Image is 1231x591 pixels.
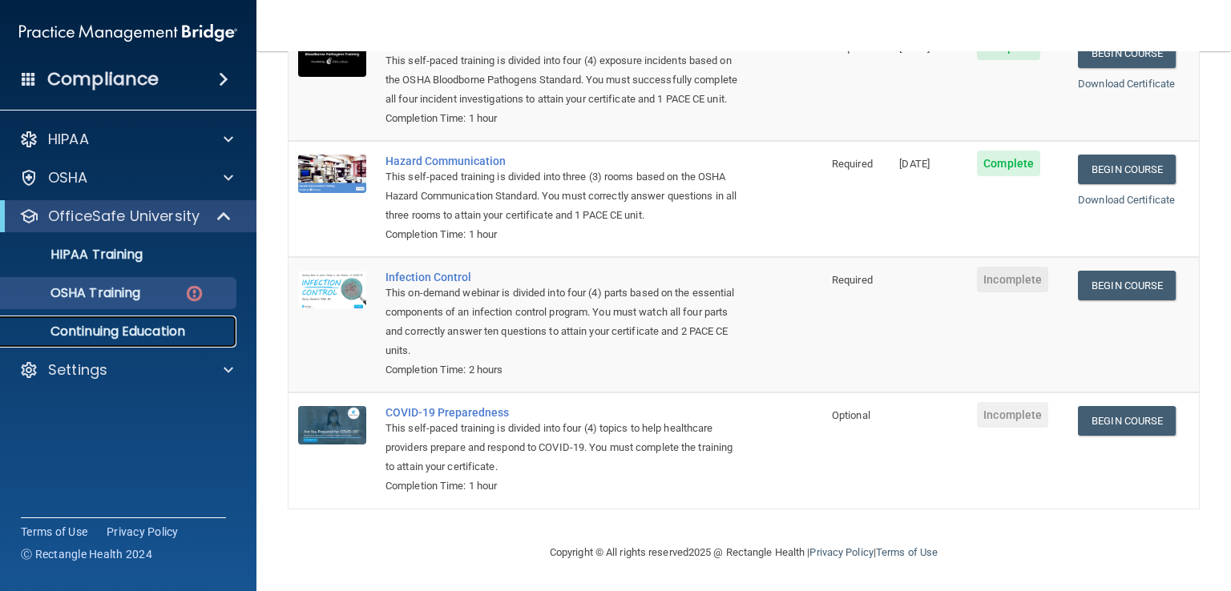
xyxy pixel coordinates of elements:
div: Copyright © All rights reserved 2025 @ Rectangle Health | | [451,527,1036,578]
span: Required [832,158,873,170]
a: Privacy Policy [107,524,179,540]
div: This on-demand webinar is divided into four (4) parts based on the essential components of an inf... [385,283,742,360]
a: HIPAA [19,130,233,149]
div: This self-paced training is divided into four (4) exposure incidents based on the OSHA Bloodborne... [385,51,742,109]
span: Incomplete [977,267,1048,292]
p: OSHA Training [10,285,140,301]
img: PMB logo [19,17,237,49]
a: Begin Course [1078,271,1176,300]
span: Incomplete [977,402,1048,428]
h4: Compliance [47,68,159,90]
span: Required [832,274,873,286]
a: Begin Course [1078,155,1176,184]
p: OfficeSafe University [48,207,200,226]
div: This self-paced training is divided into three (3) rooms based on the OSHA Hazard Communication S... [385,167,742,225]
div: This self-paced training is divided into four (4) topics to help healthcare providers prepare and... [385,419,742,476]
img: danger-circle.6113f641.png [184,283,204,304]
a: COVID-19 Preparedness [385,406,742,419]
div: Completion Time: 2 hours [385,360,742,380]
p: Settings [48,360,107,380]
div: Completion Time: 1 hour [385,225,742,244]
span: [DATE] [899,158,930,170]
span: Ⓒ Rectangle Health 2024 [21,546,152,562]
a: Infection Control [385,271,742,283]
span: Complete [977,151,1040,176]
p: HIPAA [48,130,89,149]
a: Terms of Use [876,546,938,558]
a: Download Certificate [1078,194,1175,206]
span: Optional [832,409,870,421]
a: Hazard Communication [385,155,742,167]
div: Completion Time: 1 hour [385,109,742,128]
a: Settings [19,360,233,380]
p: OSHA [48,168,88,187]
a: OfficeSafe University [19,207,232,226]
a: Privacy Policy [809,546,873,558]
a: Begin Course [1078,406,1176,436]
a: Download Certificate [1078,78,1175,90]
a: Begin Course [1078,38,1176,68]
a: Terms of Use [21,524,87,540]
p: HIPAA Training [10,247,143,263]
a: OSHA [19,168,233,187]
span: Required [832,42,873,54]
span: [DATE] [899,42,930,54]
p: Continuing Education [10,324,229,340]
div: Completion Time: 1 hour [385,476,742,496]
